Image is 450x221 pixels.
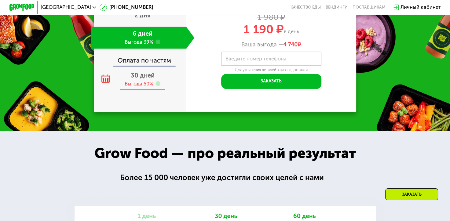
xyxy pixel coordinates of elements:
span: 30 дней [130,72,154,79]
span: ₽ [283,41,301,48]
span: 4 740 [283,41,298,48]
div: Ваша выгода — [186,41,356,48]
div: Для уточнения деталей заказа и доставки [221,67,321,72]
span: 1 190 ₽ [243,22,284,36]
div: Личный кабинет [401,4,441,11]
div: Выгода 50% [125,81,153,88]
div: поставщикам [353,5,385,10]
a: [PHONE_NUMBER] [100,4,153,11]
span: 2 дня [134,12,151,19]
div: Заказать [385,188,438,200]
label: Введите номер телефона [225,57,287,60]
span: в день [284,29,299,34]
span: [GEOGRAPHIC_DATA] [41,5,91,10]
div: Оплата по частям [94,51,186,66]
a: Качество еды [291,5,321,10]
div: Более 15 000 человек уже достигли своих целей с нами [120,172,330,183]
div: 1 980 ₽ [186,14,356,21]
button: Заказать [221,74,321,89]
a: Вендинги [326,5,348,10]
div: Grow Food — про реальный результат [83,143,367,164]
